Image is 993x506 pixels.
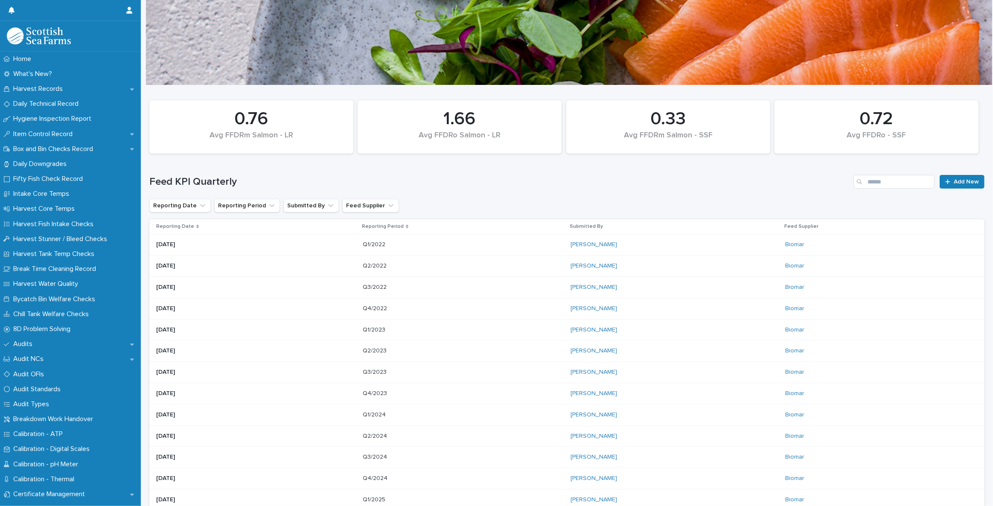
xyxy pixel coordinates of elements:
img: mMrefqRFQpe26GRNOUkG [7,27,71,44]
button: Submitted By [283,199,339,212]
p: Hygiene Inspection Report [10,115,98,123]
tr: [DATE]Q4/2022Q4/2022 [PERSON_NAME] Biomar [149,298,984,319]
tr: [DATE]Q4/2024Q4/2024 [PERSON_NAME] Biomar [149,468,984,489]
p: Q3/2023 [363,367,388,376]
a: [PERSON_NAME] [571,326,617,334]
p: Harvest Tank Temp Checks [10,250,101,258]
div: 0.76 [164,108,339,130]
tr: [DATE]Q3/2023Q3/2023 [PERSON_NAME] Biomar [149,362,984,383]
p: Break Time Cleaning Record [10,265,103,273]
a: [PERSON_NAME] [571,475,617,482]
p: Q3/2024 [363,452,389,461]
p: Feed Supplier [784,222,818,231]
p: Q1/2022 [363,239,387,248]
a: [PERSON_NAME] [571,369,617,376]
p: Home [10,55,38,63]
p: Audit NCs [10,355,50,363]
a: Biomar [785,326,804,334]
p: Daily Downgrades [10,160,73,168]
a: Biomar [785,390,804,397]
input: Search [853,175,935,189]
p: Reporting Date [156,222,194,231]
a: Biomar [785,496,804,503]
div: Avg FFDRo Salmon - LR [372,131,547,149]
p: Q3/2022 [363,282,388,291]
p: Q2/2022 [363,261,388,270]
a: [PERSON_NAME] [571,241,617,248]
button: Reporting Period [214,199,280,212]
p: [DATE] [156,369,306,376]
p: Q4/2022 [363,303,389,312]
p: [DATE] [156,284,306,291]
p: [DATE] [156,347,306,355]
p: [DATE] [156,241,306,248]
button: Feed Supplier [342,199,399,212]
p: Calibration - Thermal [10,475,81,483]
p: Audit Standards [10,385,67,393]
p: Bycatch Bin Welfare Checks [10,295,102,303]
tr: [DATE]Q1/2023Q1/2023 [PERSON_NAME] Biomar [149,319,984,340]
p: [DATE] [156,390,306,397]
div: 1.66 [372,108,547,130]
p: 8D Problem Solving [10,325,77,333]
p: [DATE] [156,326,306,334]
p: Certificate Management [10,490,92,498]
a: Biomar [785,454,804,461]
p: Calibration - pH Meter [10,460,85,468]
p: Daily Technical Record [10,100,85,108]
p: Intake Core Temps [10,190,76,198]
h1: Feed KPI Quarterly [149,176,850,188]
p: [DATE] [156,411,306,419]
a: [PERSON_NAME] [571,433,617,440]
p: Audit Types [10,400,56,408]
a: [PERSON_NAME] [571,454,617,461]
p: Calibration - Digital Scales [10,445,96,453]
a: [PERSON_NAME] [571,347,617,355]
a: [PERSON_NAME] [571,390,617,397]
p: Harvest Stunner / Bleed Checks [10,235,114,243]
p: Q4/2024 [363,473,389,482]
p: Audits [10,340,39,348]
p: Q2/2023 [363,346,388,355]
tr: [DATE]Q3/2024Q3/2024 [PERSON_NAME] Biomar [149,447,984,468]
tr: [DATE]Q1/2024Q1/2024 [PERSON_NAME] Biomar [149,404,984,425]
p: Harvest Fish Intake Checks [10,220,100,228]
span: Add New [954,179,979,185]
a: Add New [940,175,984,189]
a: Biomar [785,347,804,355]
a: [PERSON_NAME] [571,305,617,312]
tr: [DATE]Q2/2022Q2/2022 [PERSON_NAME] Biomar [149,256,984,277]
div: 0.33 [581,108,756,130]
div: Avg FFDRm Salmon - LR [164,131,339,149]
p: Reporting Period [362,222,404,231]
p: Submitted By [570,222,603,231]
a: Biomar [785,241,804,248]
p: Audit OFIs [10,370,51,378]
a: Biomar [785,411,804,419]
a: Biomar [785,369,804,376]
div: Avg FFDRm Salmon - SSF [581,131,756,149]
p: Q4/2023 [363,388,389,397]
div: Avg FFDRo - SSF [789,131,964,149]
a: Biomar [785,262,804,270]
p: Fifty Fish Check Record [10,175,90,183]
p: [DATE] [156,433,306,440]
p: Item Control Record [10,130,79,138]
p: Box and Bin Checks Record [10,145,100,153]
a: Biomar [785,305,804,312]
p: Q1/2025 [363,494,387,503]
div: 0.72 [789,108,964,130]
p: [DATE] [156,454,306,461]
a: Biomar [785,475,804,482]
p: Q2/2024 [363,431,389,440]
p: [DATE] [156,496,306,503]
p: [DATE] [156,305,306,312]
p: Breakdown Work Handover [10,415,100,423]
p: Harvest Water Quality [10,280,85,288]
p: Calibration - ATP [10,430,70,438]
tr: [DATE]Q3/2022Q3/2022 [PERSON_NAME] Biomar [149,276,984,298]
a: [PERSON_NAME] [571,284,617,291]
p: What's New? [10,70,59,78]
a: Biomar [785,433,804,440]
